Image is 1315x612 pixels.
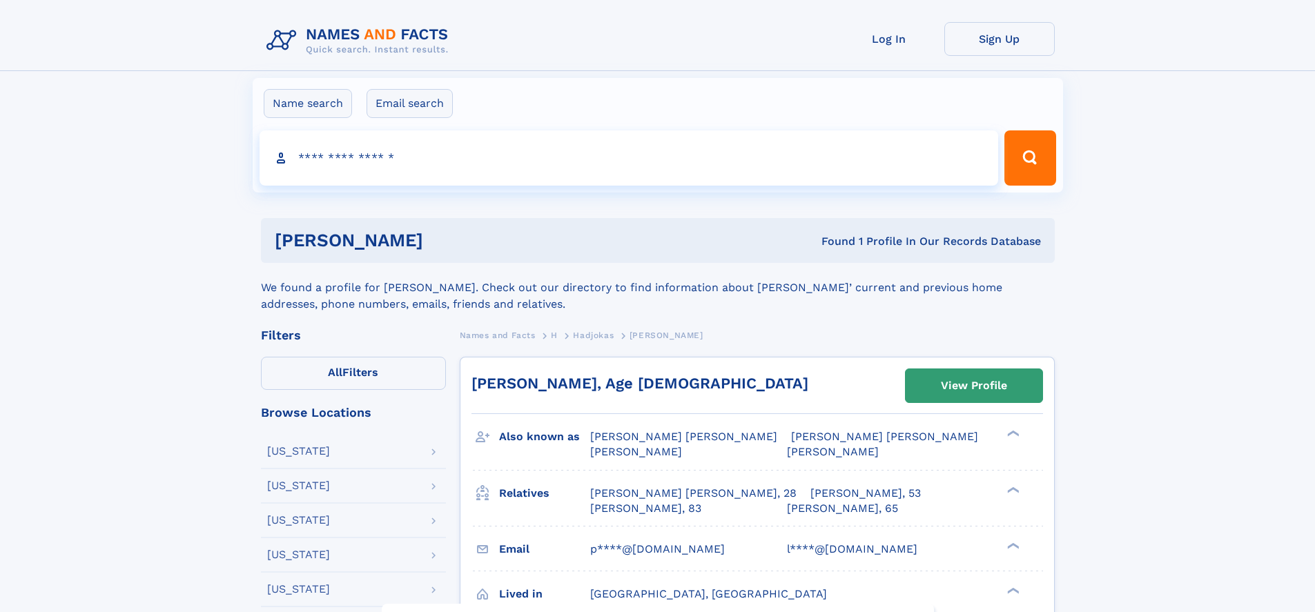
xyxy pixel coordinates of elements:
div: [US_STATE] [267,549,330,560]
span: [PERSON_NAME] [PERSON_NAME] [590,430,777,443]
div: [US_STATE] [267,515,330,526]
span: [PERSON_NAME] [590,445,682,458]
span: [PERSON_NAME] [630,330,703,340]
div: ❯ [1004,429,1020,438]
a: H [551,326,558,344]
span: Hadjokas [573,330,614,340]
a: View Profile [906,369,1042,402]
div: ❯ [1004,485,1020,494]
div: ❯ [1004,586,1020,595]
input: search input [260,130,999,186]
div: We found a profile for [PERSON_NAME]. Check out our directory to find information about [PERSON_N... [261,263,1055,313]
div: ❯ [1004,541,1020,550]
span: [PERSON_NAME] [PERSON_NAME] [791,430,978,443]
h3: Lived in [499,582,590,606]
label: Name search [264,89,352,118]
h3: Email [499,537,590,561]
a: [PERSON_NAME], Age [DEMOGRAPHIC_DATA] [471,375,808,392]
span: [GEOGRAPHIC_DATA], [GEOGRAPHIC_DATA] [590,587,827,600]
a: Log In [834,22,944,56]
button: Search Button [1004,130,1055,186]
a: Hadjokas [573,326,614,344]
span: All [328,366,342,379]
h1: [PERSON_NAME] [275,232,623,249]
a: [PERSON_NAME], 65 [787,501,898,516]
span: [PERSON_NAME] [787,445,879,458]
div: Filters [261,329,446,342]
div: [US_STATE] [267,446,330,457]
label: Filters [261,357,446,390]
div: [US_STATE] [267,480,330,491]
h3: Also known as [499,425,590,448]
a: [PERSON_NAME] [PERSON_NAME], 28 [590,486,797,501]
h3: Relatives [499,482,590,505]
a: [PERSON_NAME], 83 [590,501,701,516]
a: Names and Facts [460,326,536,344]
label: Email search [367,89,453,118]
div: Browse Locations [261,406,446,419]
div: View Profile [941,370,1007,402]
img: Logo Names and Facts [261,22,460,59]
a: [PERSON_NAME], 53 [810,486,921,501]
span: H [551,330,558,340]
a: Sign Up [944,22,1055,56]
div: [US_STATE] [267,584,330,595]
div: Found 1 Profile In Our Records Database [622,234,1041,249]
